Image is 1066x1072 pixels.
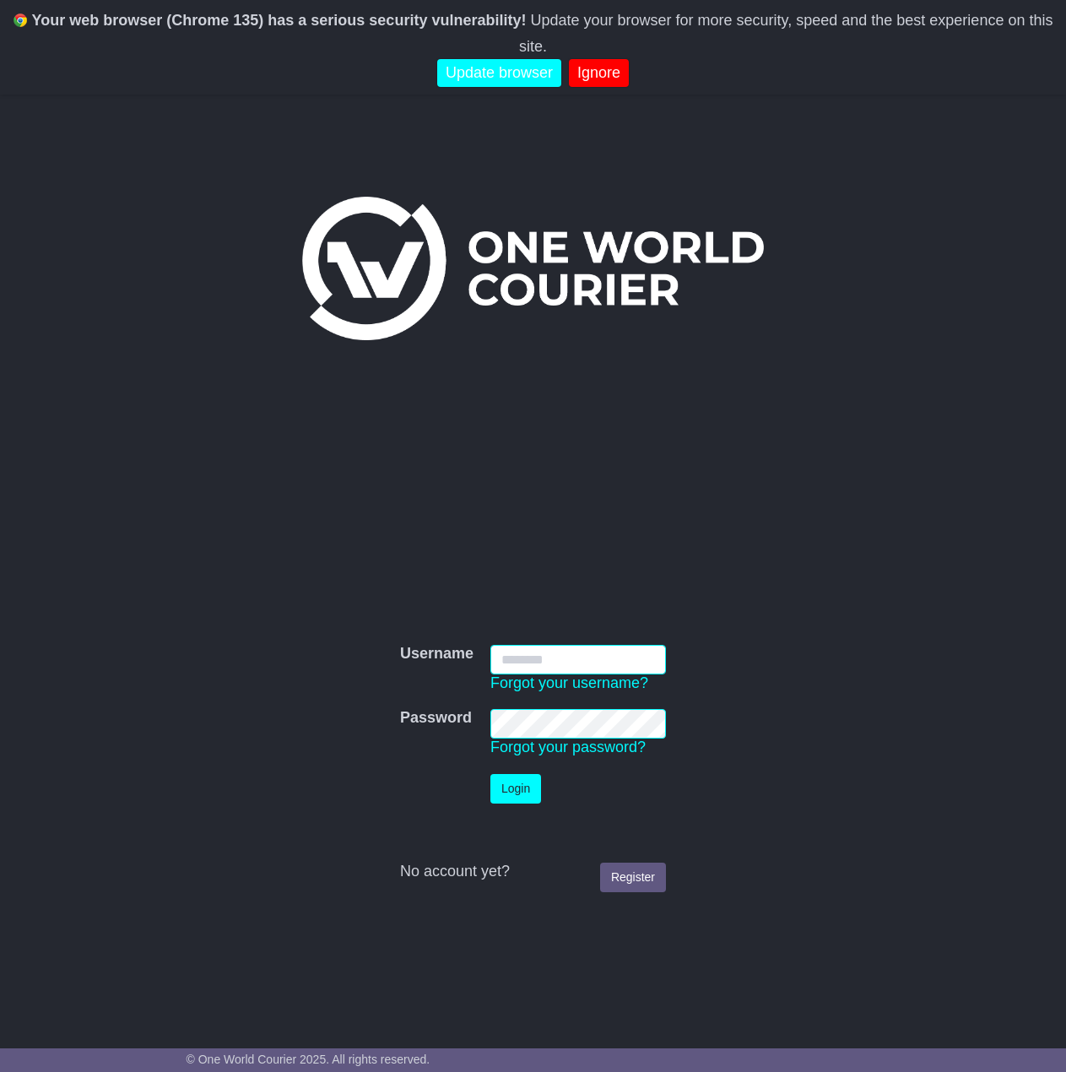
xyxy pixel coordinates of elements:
[32,12,527,29] b: Your web browser (Chrome 135) has a serious security vulnerability!
[569,59,629,87] a: Ignore
[400,709,472,728] label: Password
[490,674,648,691] a: Forgot your username?
[490,774,541,804] button: Login
[400,863,666,881] div: No account yet?
[400,645,473,663] label: Username
[600,863,666,892] a: Register
[302,197,763,340] img: One World
[187,1053,430,1066] span: © One World Courier 2025. All rights reserved.
[437,59,561,87] a: Update browser
[519,12,1052,55] span: Update your browser for more security, speed and the best experience on this site.
[490,739,646,755] a: Forgot your password?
